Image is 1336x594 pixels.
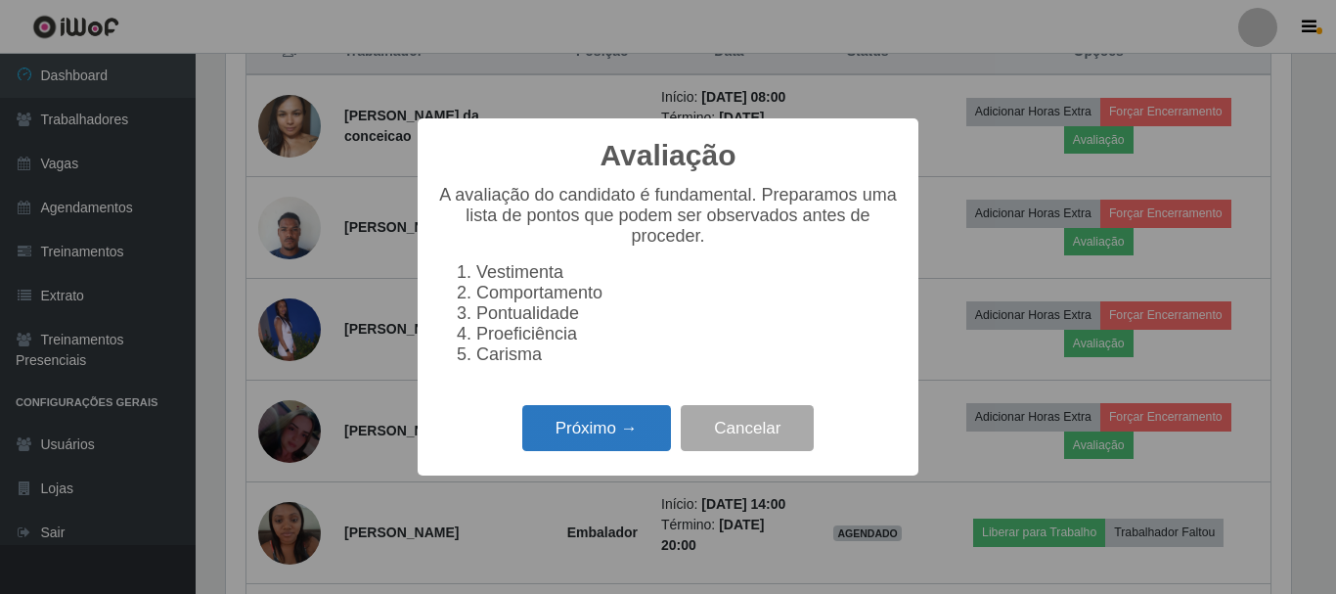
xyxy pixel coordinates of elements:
[601,138,736,173] h2: Avaliação
[476,283,899,303] li: Comportamento
[522,405,671,451] button: Próximo →
[681,405,814,451] button: Cancelar
[476,262,899,283] li: Vestimenta
[437,185,899,247] p: A avaliação do candidato é fundamental. Preparamos uma lista de pontos que podem ser observados a...
[476,324,899,344] li: Proeficiência
[476,344,899,365] li: Carisma
[476,303,899,324] li: Pontualidade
